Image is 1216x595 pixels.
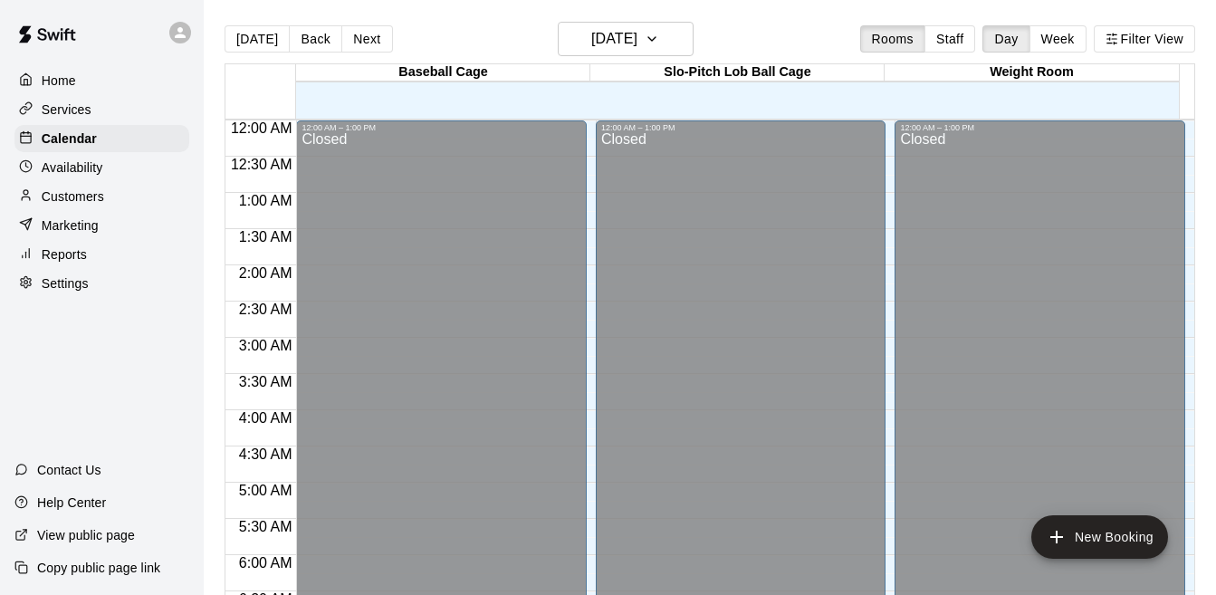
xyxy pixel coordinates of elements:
p: Copy public page link [37,559,160,577]
a: Availability [14,154,189,181]
p: Settings [42,274,89,293]
span: 4:00 AM [235,410,297,426]
p: Marketing [42,216,99,235]
button: Rooms [860,25,925,53]
button: add [1031,515,1168,559]
div: Baseball Cage [296,64,590,82]
div: Slo-Pitch Lob Ball Cage [590,64,885,82]
button: Back [289,25,342,53]
button: Day [982,25,1029,53]
p: Home [42,72,76,90]
a: Reports [14,241,189,268]
div: 12:00 AM – 1:00 PM [601,123,881,132]
a: Marketing [14,212,189,239]
span: 4:30 AM [235,446,297,462]
span: 2:30 AM [235,302,297,317]
p: Availability [42,158,103,177]
span: 5:00 AM [235,483,297,498]
a: Calendar [14,125,189,152]
a: Home [14,67,189,94]
a: Settings [14,270,189,297]
p: Contact Us [37,461,101,479]
button: Filter View [1094,25,1195,53]
p: Calendar [42,130,97,148]
span: 1:30 AM [235,229,297,245]
span: 12:30 AM [226,157,297,172]
span: 6:00 AM [235,555,297,571]
button: Next [341,25,392,53]
p: Services [42,101,91,119]
h6: [DATE] [591,26,637,52]
p: View public page [37,526,135,544]
p: Help Center [37,494,106,512]
button: [DATE] [225,25,290,53]
div: 12:00 AM – 1:00 PM [900,123,1180,132]
span: 2:00 AM [235,265,297,281]
span: 12:00 AM [226,120,297,136]
span: 5:30 AM [235,519,297,534]
p: Reports [42,245,87,264]
span: 3:30 AM [235,374,297,389]
span: 3:00 AM [235,338,297,353]
div: 12:00 AM – 1:00 PM [302,123,581,132]
button: Week [1029,25,1087,53]
div: Weight Room [885,64,1179,82]
span: 1:00 AM [235,193,297,208]
a: Customers [14,183,189,210]
p: Customers [42,187,104,206]
button: Staff [924,25,976,53]
a: Services [14,96,189,123]
button: [DATE] [558,22,694,56]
